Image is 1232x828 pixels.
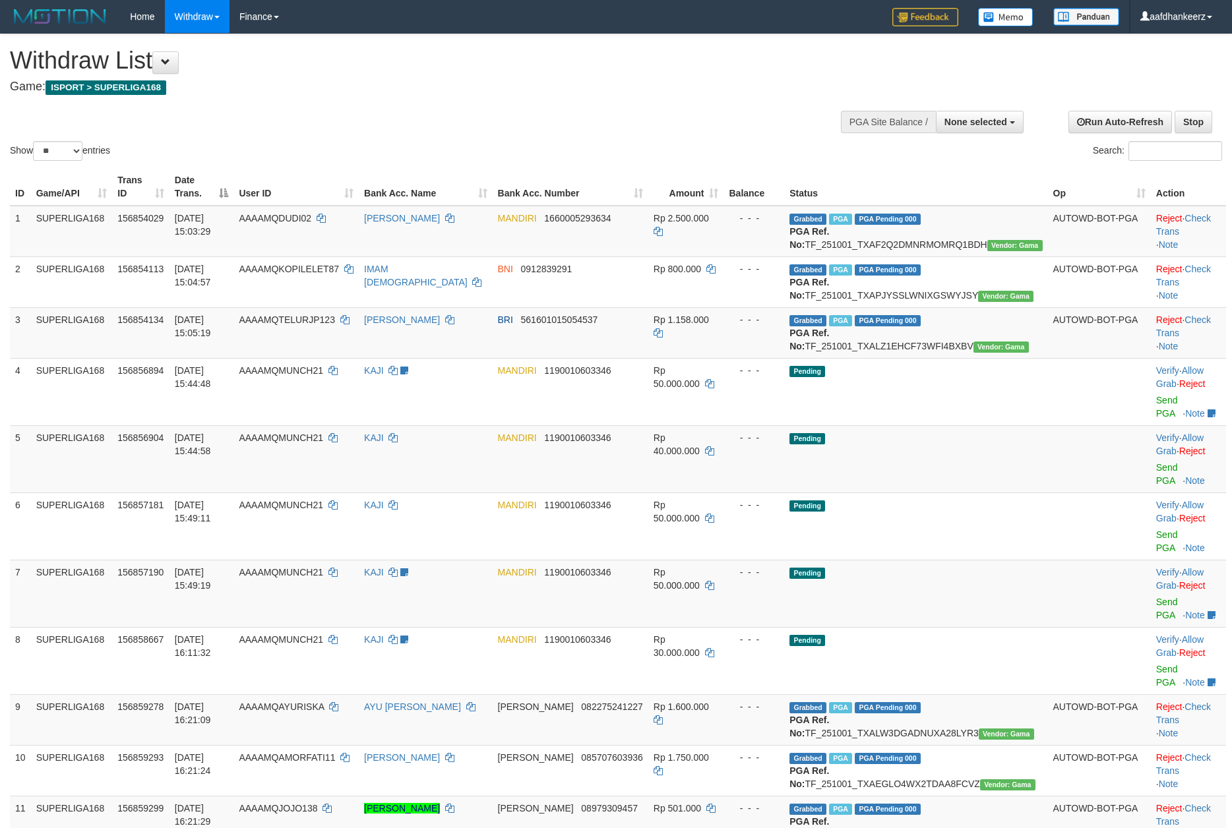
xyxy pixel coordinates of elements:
div: - - - [729,498,779,512]
span: Vendor URL: https://trx31.1velocity.biz [987,240,1043,251]
span: Copy 561601015054537 to clipboard [521,314,598,325]
td: SUPERLIGA168 [31,307,113,358]
th: Action [1151,168,1226,206]
b: PGA Ref. No: [789,226,829,250]
a: Send PGA [1156,597,1178,620]
span: Rp 50.000.000 [654,567,700,591]
label: Search: [1093,141,1222,161]
td: SUPERLIGA168 [31,694,113,745]
h4: Game: [10,80,808,94]
th: Bank Acc. Name: activate to sort column ascending [359,168,492,206]
span: Rp 501.000 [654,803,701,813]
span: Rp 50.000.000 [654,500,700,523]
span: AAAAMQJOJO138 [239,803,317,813]
th: Game/API: activate to sort column ascending [31,168,113,206]
div: - - - [729,751,779,764]
span: [DATE] 16:11:32 [175,634,211,658]
td: 10 [10,745,31,796]
div: - - - [729,313,779,326]
a: Reject [1156,314,1183,325]
a: Note [1159,341,1179,351]
a: KAJI [364,567,384,577]
a: [PERSON_NAME] [364,213,440,223]
a: Stop [1175,111,1212,133]
span: AAAAMQAYURISKA [239,701,324,712]
span: 156854134 [117,314,164,325]
span: Pending [789,500,825,512]
div: - - - [729,700,779,713]
span: PGA Pending [855,315,921,326]
span: 156858667 [117,634,164,645]
span: · [1156,634,1204,658]
span: Copy 085707603936 to clipboard [581,752,642,763]
a: Check Trans [1156,314,1211,338]
a: Verify [1156,432,1179,443]
a: [PERSON_NAME] [364,314,440,325]
span: MANDIRI [498,213,537,223]
span: Rp 40.000.000 [654,432,700,456]
b: PGA Ref. No: [789,328,829,351]
a: [PERSON_NAME] [364,803,440,813]
td: TF_251001_TXAEGLO4WX2TDAA8FCVZ [784,745,1047,796]
input: Search: [1128,141,1222,161]
span: AAAAMQKOPILELET87 [239,264,339,274]
span: Copy 1190010603346 to clipboard [544,567,611,577]
td: 1 [10,206,31,257]
span: Copy 1190010603346 to clipboard [544,365,611,376]
span: BRI [498,314,513,325]
img: Feedback.jpg [892,8,958,26]
span: AAAAMQDUDI02 [239,213,311,223]
a: KAJI [364,365,384,376]
span: Rp 800.000 [654,264,701,274]
a: Allow Grab [1156,500,1204,523]
span: Copy 1190010603346 to clipboard [544,432,611,443]
td: TF_251001_TXAF2Q2DMNRMOMRQ1BDH [784,206,1047,257]
td: SUPERLIGA168 [31,206,113,257]
span: 156859299 [117,803,164,813]
a: Note [1159,728,1179,738]
span: AAAAMQMUNCH21 [239,567,323,577]
td: 3 [10,307,31,358]
span: Marked by aafheankoy [829,702,852,713]
a: AYU [PERSON_NAME] [364,701,461,712]
div: - - - [729,364,779,377]
span: 156856904 [117,432,164,443]
span: Pending [789,433,825,444]
h1: Withdraw List [10,47,808,74]
a: KAJI [364,634,384,645]
span: MANDIRI [498,365,537,376]
span: · [1156,365,1204,389]
span: [DATE] 15:04:57 [175,264,211,287]
span: AAAAMQTELURJP123 [239,314,335,325]
span: AAAAMQMUNCH21 [239,500,323,510]
span: [DATE] 15:49:11 [175,500,211,523]
span: Pending [789,366,825,377]
th: Trans ID: activate to sort column ascending [112,168,169,206]
span: 156857190 [117,567,164,577]
td: 7 [10,560,31,627]
td: SUPERLIGA168 [31,627,113,694]
td: · · [1151,560,1226,627]
img: panduan.png [1053,8,1119,26]
span: Grabbed [789,214,826,225]
span: AAAAMQMUNCH21 [239,432,323,443]
a: Check Trans [1156,701,1211,725]
td: SUPERLIGA168 [31,560,113,627]
span: MANDIRI [498,500,537,510]
td: 9 [10,694,31,745]
a: Verify [1156,567,1179,577]
span: 156856894 [117,365,164,376]
td: SUPERLIGA168 [31,358,113,425]
td: 2 [10,256,31,307]
span: BNI [498,264,513,274]
td: TF_251001_TXALZ1EHCF73WFI4BXBV [784,307,1047,358]
span: Vendor URL: https://trx31.1velocity.biz [973,341,1029,353]
span: [DATE] 15:05:19 [175,314,211,338]
a: Send PGA [1156,529,1178,553]
span: Grabbed [789,753,826,764]
button: None selected [936,111,1024,133]
span: [PERSON_NAME] [498,701,574,712]
td: 6 [10,492,31,560]
td: · · [1151,256,1226,307]
span: PGA Pending [855,804,921,815]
